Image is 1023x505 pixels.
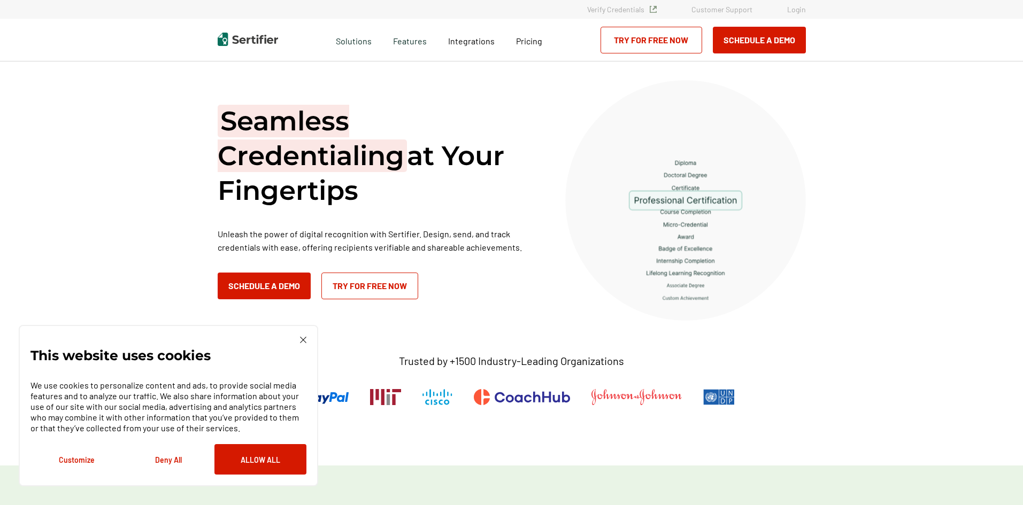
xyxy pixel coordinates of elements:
g: Associate Degree [667,284,704,288]
span: Solutions [336,33,372,46]
img: Cisco [422,389,452,405]
p: This website uses cookies [30,350,211,361]
a: Customer Support [691,5,752,14]
button: Schedule a Demo [713,27,806,53]
img: Verified [650,6,657,13]
img: PayPal [288,389,349,405]
a: Integrations [448,33,495,46]
button: Schedule a Demo [218,273,311,299]
a: Pricing [516,33,542,46]
a: Try for Free Now [601,27,702,53]
button: Allow All [214,444,306,475]
img: Sertifier | Digital Credentialing Platform [218,33,278,46]
h1: at Your Fingertips [218,104,539,208]
button: Deny All [122,444,214,475]
img: Cookie Popup Close [300,337,306,343]
p: Trusted by +1500 Industry-Leading Organizations [399,354,624,368]
span: Pricing [516,36,542,46]
button: Customize [30,444,122,475]
span: Integrations [448,36,495,46]
img: Johnson & Johnson [591,389,681,405]
img: Massachusetts Institute of Technology [370,389,401,405]
img: UNDP [703,389,735,405]
a: Verify Credentials [587,5,657,14]
p: Unleash the power of digital recognition with Sertifier. Design, send, and track credentials with... [218,227,539,254]
a: Try for Free Now [321,273,418,299]
p: We use cookies to personalize content and ads, to provide social media features and to analyze ou... [30,380,306,433]
a: Login [787,5,806,14]
span: Features [393,33,427,46]
span: Seamless Credentialing [218,105,407,172]
img: CoachHub [474,389,570,405]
